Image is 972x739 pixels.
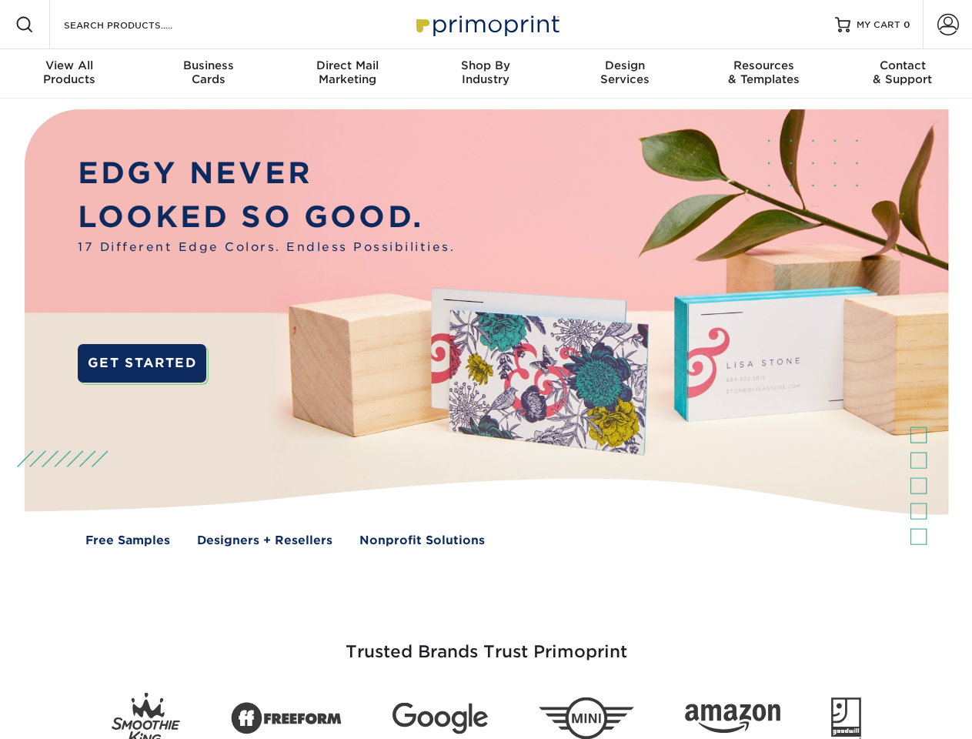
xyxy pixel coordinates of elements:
span: Design [556,59,694,72]
span: Business [139,59,277,72]
img: Goodwill [831,697,861,739]
span: Contact [833,59,972,72]
span: Shop By [416,59,555,72]
div: Marketing [278,59,416,86]
a: GET STARTED [78,344,206,383]
input: SEARCH PRODUCTS..... [62,15,212,34]
div: Services [556,59,694,86]
img: Primoprint [409,8,563,41]
a: Resources& Templates [694,49,833,99]
a: Contact& Support [833,49,972,99]
p: EDGY NEVER [78,152,455,196]
a: Designers + Resellers [197,532,332,550]
a: DesignServices [556,49,694,99]
div: Cards [139,59,277,86]
span: MY CART [857,18,900,32]
a: Nonprofit Solutions [359,532,485,550]
a: Direct MailMarketing [278,49,416,99]
p: LOOKED SO GOOD. [78,196,455,239]
img: Amazon [685,704,780,734]
span: Resources [694,59,833,72]
a: Shop ByIndustry [416,49,555,99]
h3: Trusted Brands Trust Primoprint [36,605,937,680]
div: & Support [833,59,972,86]
span: 17 Different Edge Colors. Endless Possibilities. [78,239,455,256]
div: & Templates [694,59,833,86]
a: BusinessCards [139,49,277,99]
img: Google [392,703,488,734]
div: Industry [416,59,555,86]
a: Free Samples [85,532,170,550]
span: 0 [904,19,910,30]
span: Direct Mail [278,59,416,72]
